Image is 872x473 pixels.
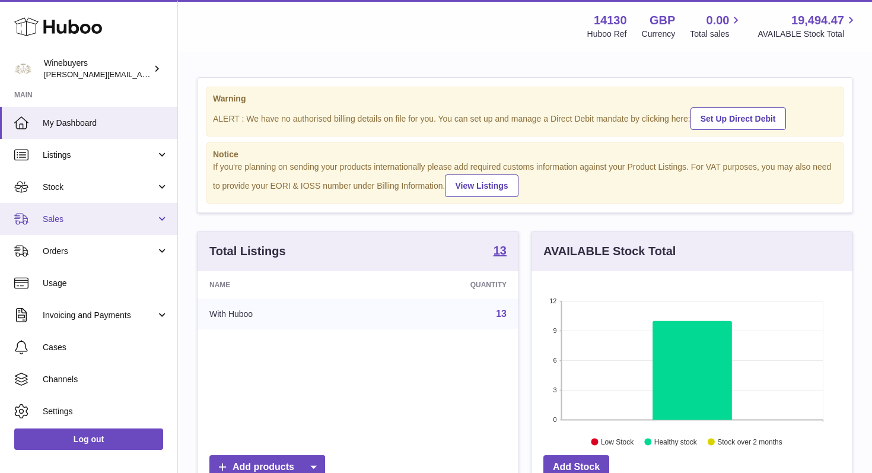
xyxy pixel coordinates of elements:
a: 13 [496,309,507,319]
span: My Dashboard [43,118,168,129]
span: 19,494.47 [791,12,844,28]
span: Total sales [690,28,743,40]
strong: Notice [213,149,837,160]
a: Set Up Direct Debit [690,107,786,130]
text: Healthy stock [654,438,698,446]
span: Channels [43,374,168,385]
span: AVAILABLE Stock Total [758,28,858,40]
span: [PERSON_NAME][EMAIL_ADDRESS][DOMAIN_NAME] [44,69,238,79]
div: ALERT : We have no authorised billing details on file for you. You can set up and manage a Direct... [213,106,837,130]
text: 6 [553,357,556,364]
span: Cases [43,342,168,353]
span: Orders [43,246,156,257]
text: 3 [553,386,556,393]
th: Quantity [367,271,518,299]
a: View Listings [445,174,518,197]
text: 12 [549,297,556,304]
div: Huboo Ref [587,28,627,40]
div: Currency [642,28,676,40]
th: Name [198,271,367,299]
span: Listings [43,150,156,161]
a: 13 [494,245,507,259]
a: 0.00 Total sales [690,12,743,40]
div: Winebuyers [44,58,151,80]
td: With Huboo [198,299,367,329]
span: Settings [43,406,168,417]
strong: 13 [494,245,507,256]
span: 0.00 [706,12,730,28]
text: 9 [553,327,556,334]
span: Invoicing and Payments [43,310,156,321]
span: Usage [43,278,168,289]
a: 19,494.47 AVAILABLE Stock Total [758,12,858,40]
h3: AVAILABLE Stock Total [543,243,676,259]
a: Log out [14,428,163,450]
span: Sales [43,214,156,225]
text: Low Stock [601,438,634,446]
strong: 14130 [594,12,627,28]
text: Stock over 2 months [717,438,782,446]
strong: Warning [213,93,837,104]
strong: GBP [650,12,675,28]
h3: Total Listings [209,243,286,259]
img: peter@winebuyers.com [14,60,32,78]
div: If you're planning on sending your products internationally please add required customs informati... [213,161,837,197]
span: Stock [43,182,156,193]
text: 0 [553,416,556,423]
